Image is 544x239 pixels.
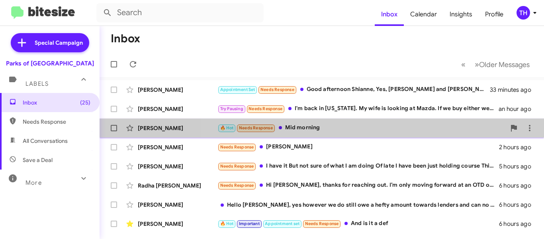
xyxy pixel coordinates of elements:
[499,201,538,209] div: 6 hours ago
[96,3,264,22] input: Search
[239,125,273,130] span: Needs Response
[475,59,479,69] span: »
[375,3,404,26] a: Inbox
[138,220,217,228] div: [PERSON_NAME]
[138,143,217,151] div: [PERSON_NAME]
[470,56,534,73] button: Next
[457,56,534,73] nav: Page navigation example
[499,143,538,151] div: 2 hours ago
[490,86,538,94] div: 33 minutes ago
[249,106,282,111] span: Needs Response
[499,105,538,113] div: an hour ago
[138,162,217,170] div: [PERSON_NAME]
[461,59,466,69] span: «
[499,162,538,170] div: 5 hours ago
[138,124,217,132] div: [PERSON_NAME]
[111,32,140,45] h1: Inbox
[220,221,234,226] span: 🔥 Hot
[220,183,254,188] span: Needs Response
[217,181,499,190] div: Hi [PERSON_NAME], thanks for reaching out. I’m only moving forward at an OTD of $40k on the Tucso...
[217,201,499,209] div: Hello [PERSON_NAME], yes however we do still owe a hefty amount towards lenders and can no longer...
[138,182,217,190] div: Radha [PERSON_NAME]
[23,118,90,126] span: Needs Response
[25,179,42,186] span: More
[80,99,90,107] span: (25)
[217,162,499,171] div: I have it But not sure of what I am doing Of late I have been just holding course Thinking more a...
[220,164,254,169] span: Needs Response
[23,137,68,145] span: All Conversations
[6,59,94,67] div: Parks of [GEOGRAPHIC_DATA]
[443,3,479,26] a: Insights
[517,6,530,20] div: TH
[217,104,499,113] div: I'm back in [US_STATE]. My wife is looking at Mazda. If we buy either we will buy in [US_STATE] s...
[35,39,83,47] span: Special Campaign
[217,142,499,152] div: [PERSON_NAME]
[265,221,299,226] span: Appointment set
[305,221,339,226] span: Needs Response
[510,6,535,20] button: TH
[499,182,538,190] div: 6 hours ago
[499,220,538,228] div: 6 hours ago
[260,87,294,92] span: Needs Response
[456,56,470,73] button: Previous
[138,86,217,94] div: [PERSON_NAME]
[138,105,217,113] div: [PERSON_NAME]
[220,125,234,130] span: 🔥 Hot
[11,33,89,52] a: Special Campaign
[479,3,510,26] a: Profile
[239,221,260,226] span: Important
[220,87,255,92] span: Appointment Set
[138,201,217,209] div: [PERSON_NAME]
[220,106,243,111] span: Try Pausing
[23,99,90,107] span: Inbox
[404,3,443,26] a: Calendar
[217,85,490,94] div: Good afternoon Shianne, Yes, [PERSON_NAME] and [PERSON_NAME] were all very helpful. Each one spen...
[217,123,506,132] div: Mid morning
[25,80,49,87] span: Labels
[217,219,499,228] div: And is it a def
[479,60,530,69] span: Older Messages
[220,144,254,150] span: Needs Response
[23,156,53,164] span: Save a Deal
